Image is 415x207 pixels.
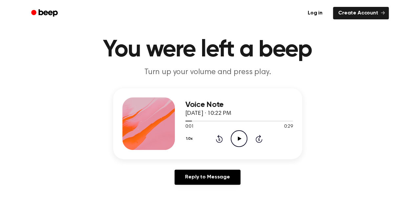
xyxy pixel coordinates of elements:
[185,111,231,116] span: [DATE] · 10:22 PM
[175,170,240,185] a: Reply to Message
[284,123,293,130] span: 0:29
[82,67,334,78] p: Turn up your volume and press play.
[185,123,194,130] span: 0:01
[185,100,293,109] h3: Voice Note
[185,133,195,144] button: 1.0x
[301,6,329,21] a: Log in
[27,7,64,20] a: Beep
[40,38,376,62] h1: You were left a beep
[333,7,389,19] a: Create Account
